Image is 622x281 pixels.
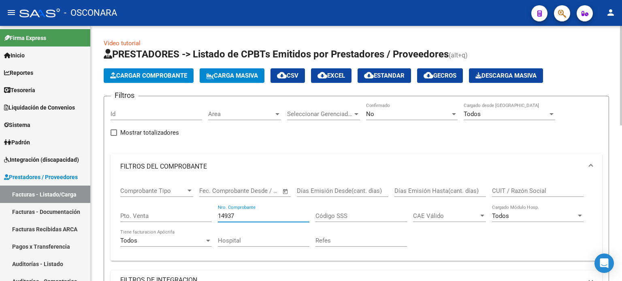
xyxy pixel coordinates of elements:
span: Todos [492,212,509,220]
span: Carga Masiva [206,72,258,79]
mat-icon: menu [6,8,16,17]
mat-panel-title: FILTROS DEL COMPROBANTE [120,162,583,171]
button: Carga Masiva [200,68,264,83]
button: Estandar [358,68,411,83]
span: Inicio [4,51,25,60]
mat-icon: cloud_download [424,70,433,80]
input: Fecha fin [239,187,279,194]
button: EXCEL [311,68,351,83]
button: Gecros [417,68,463,83]
span: Todos [464,110,481,118]
mat-icon: cloud_download [317,70,327,80]
span: Estandar [364,72,405,79]
app-download-masive: Descarga masiva de comprobantes (adjuntos) [469,68,543,83]
span: PRESTADORES -> Listado de CPBTs Emitidos por Prestadores / Proveedores [104,49,449,60]
button: Open calendar [281,187,290,196]
button: Cargar Comprobante [104,68,194,83]
mat-icon: cloud_download [364,70,374,80]
span: Gecros [424,72,456,79]
span: Seleccionar Gerenciador [287,110,353,118]
span: CSV [277,72,298,79]
span: EXCEL [317,72,345,79]
mat-icon: person [606,8,616,17]
span: Padrón [4,138,30,147]
mat-icon: cloud_download [277,70,287,80]
span: Descarga Masiva [475,72,537,79]
span: Todos [120,237,137,244]
input: Fecha inicio [199,187,232,194]
a: Video tutorial [104,40,141,47]
span: Comprobante Tipo [120,187,186,194]
span: Mostrar totalizadores [120,128,179,137]
h3: Filtros [111,90,138,101]
span: Tesorería [4,86,35,95]
span: Area [208,110,274,118]
span: Cargar Comprobante [110,72,187,79]
span: Reportes [4,68,33,77]
span: - OSCONARA [64,4,117,22]
span: (alt+q) [449,51,468,59]
span: Firma Express [4,34,46,42]
span: CAE Válido [413,212,479,220]
span: No [366,110,374,118]
span: Liquidación de Convenios [4,103,75,112]
span: Sistema [4,120,30,129]
button: Descarga Masiva [469,68,543,83]
button: CSV [271,68,305,83]
span: Prestadores / Proveedores [4,173,78,182]
span: Integración (discapacidad) [4,155,79,164]
mat-expansion-panel-header: FILTROS DEL COMPROBANTE [111,154,602,180]
div: FILTROS DEL COMPROBANTE [111,180,602,261]
div: Open Intercom Messenger [594,254,614,273]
